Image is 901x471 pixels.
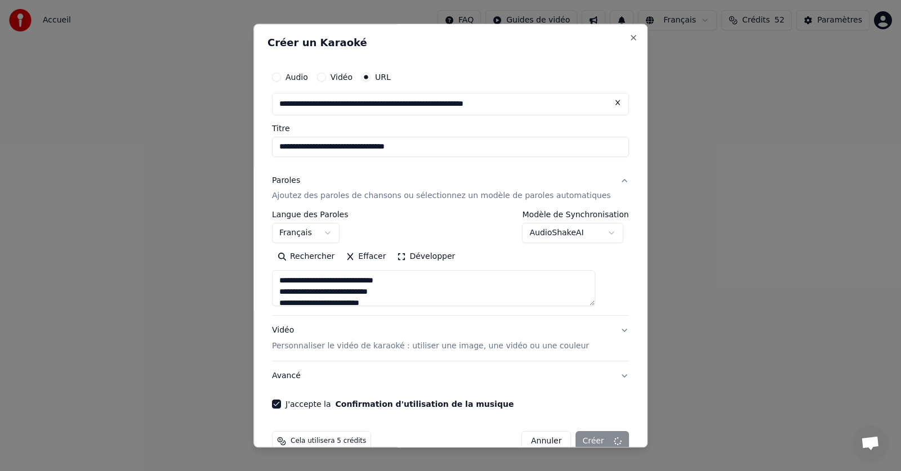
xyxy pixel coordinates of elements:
[272,211,349,219] label: Langue des Paroles
[331,73,353,81] label: Vidéo
[267,38,634,48] h2: Créer un Karaoké
[272,248,340,266] button: Rechercher
[272,211,629,316] div: ParolesAjoutez des paroles de chansons ou sélectionnez un modèle de paroles automatiques
[272,341,589,352] p: Personnaliser le vidéo de karaoké : utiliser une image, une vidéo ou une couleur
[272,124,629,132] label: Titre
[392,248,461,266] button: Développer
[286,73,308,81] label: Audio
[272,325,589,352] div: Vidéo
[336,401,514,409] button: J'accepte la
[272,175,300,186] div: Paroles
[521,432,571,452] button: Annuler
[272,191,611,202] p: Ajoutez des paroles de chansons ou sélectionnez un modèle de paroles automatiques
[375,73,391,81] label: URL
[523,211,629,219] label: Modèle de Synchronisation
[286,401,514,409] label: J'accepte la
[272,316,629,361] button: VidéoPersonnaliser le vidéo de karaoké : utiliser une image, une vidéo ou une couleur
[272,362,629,391] button: Avancé
[291,437,366,446] span: Cela utilisera 5 crédits
[272,166,629,211] button: ParolesAjoutez des paroles de chansons ou sélectionnez un modèle de paroles automatiques
[340,248,391,266] button: Effacer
